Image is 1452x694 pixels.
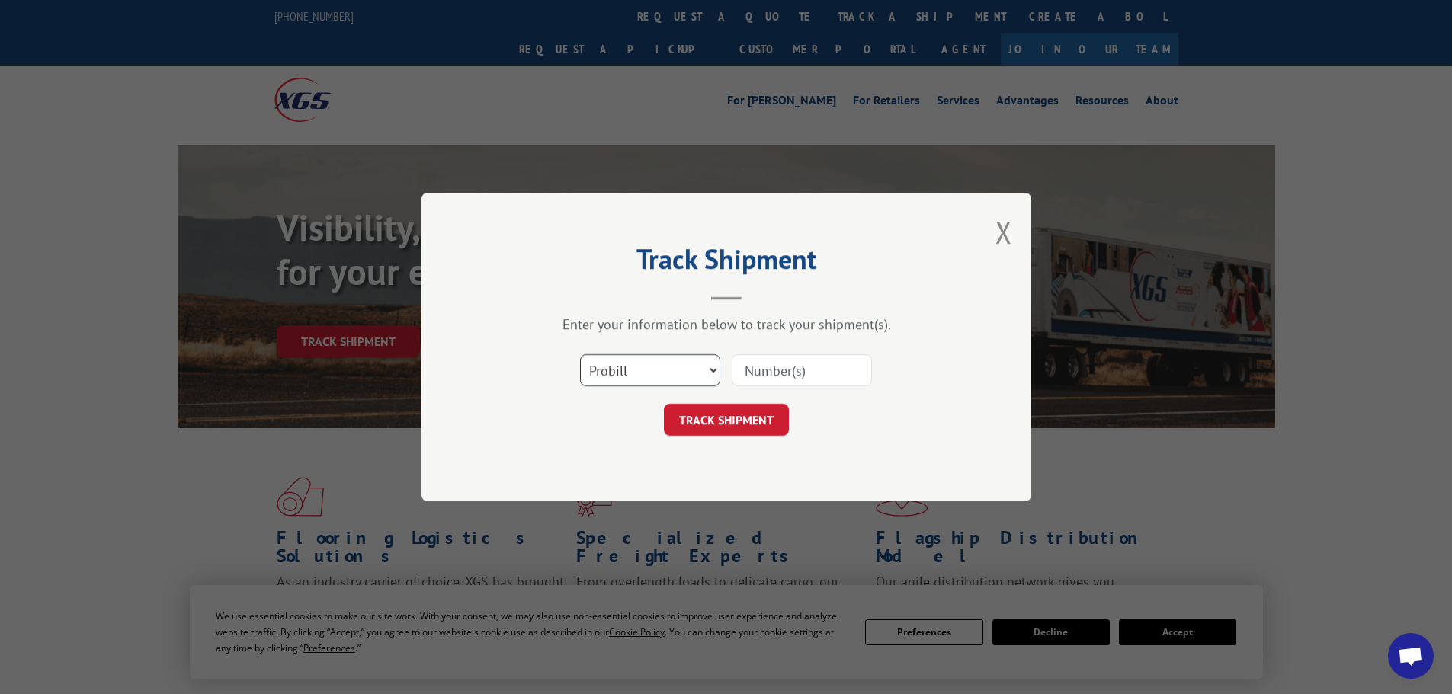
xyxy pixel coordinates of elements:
[732,354,872,386] input: Number(s)
[498,315,955,333] div: Enter your information below to track your shipment(s).
[498,248,955,277] h2: Track Shipment
[1388,633,1434,679] div: Open chat
[995,212,1012,252] button: Close modal
[664,404,789,436] button: TRACK SHIPMENT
